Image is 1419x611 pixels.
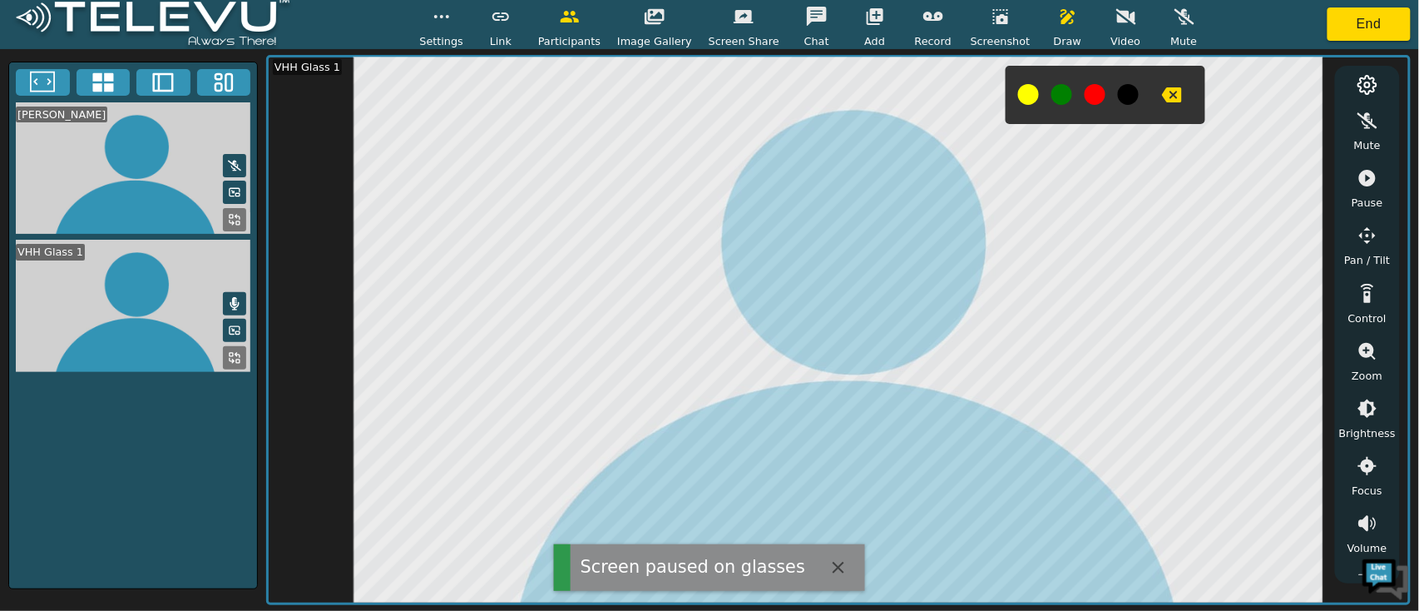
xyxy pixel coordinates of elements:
button: End [1328,7,1411,41]
span: Mute [1354,137,1381,153]
span: Pan / Tilt [1344,252,1390,268]
button: Replace Feed [223,346,246,370]
span: Add [865,33,886,49]
span: Focus [1352,483,1383,499]
button: Mute [223,154,246,177]
span: Image Gallery [617,33,692,49]
span: Video [1111,33,1141,49]
img: d_736959983_company_1615157101543_736959983 [28,77,70,119]
div: Chat with us now [87,87,279,109]
button: Fullscreen [16,69,70,96]
span: Participants [538,33,601,49]
div: VHH Glass 1 [16,244,85,260]
span: Settings [419,33,463,49]
span: Mute [1170,33,1197,49]
span: Link [490,33,512,49]
button: Mute [223,292,246,315]
span: Record [915,33,952,49]
div: [PERSON_NAME] [16,107,107,122]
span: Volume [1347,540,1387,556]
span: Draw [1054,33,1081,49]
div: Screen paused on glasses [581,554,805,580]
div: VHH Glass 1 [273,59,342,75]
span: We're online! [96,193,230,361]
span: Zoom [1352,368,1382,384]
textarea: Type your message and hit 'Enter' [8,422,317,480]
div: Minimize live chat window [273,8,313,48]
button: Replace Feed [223,208,246,231]
button: 4x4 [77,69,131,96]
span: Chat [804,33,829,49]
button: Three Window Medium [197,69,251,96]
button: Picture in Picture [223,319,246,342]
span: Brightness [1339,425,1396,441]
span: Pause [1352,195,1383,211]
button: Two Window Medium [136,69,190,96]
button: Picture in Picture [223,181,246,204]
span: Control [1348,310,1387,326]
span: Screenshot [971,33,1031,49]
img: Chat Widget [1361,553,1411,603]
span: Screen Share [709,33,779,49]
